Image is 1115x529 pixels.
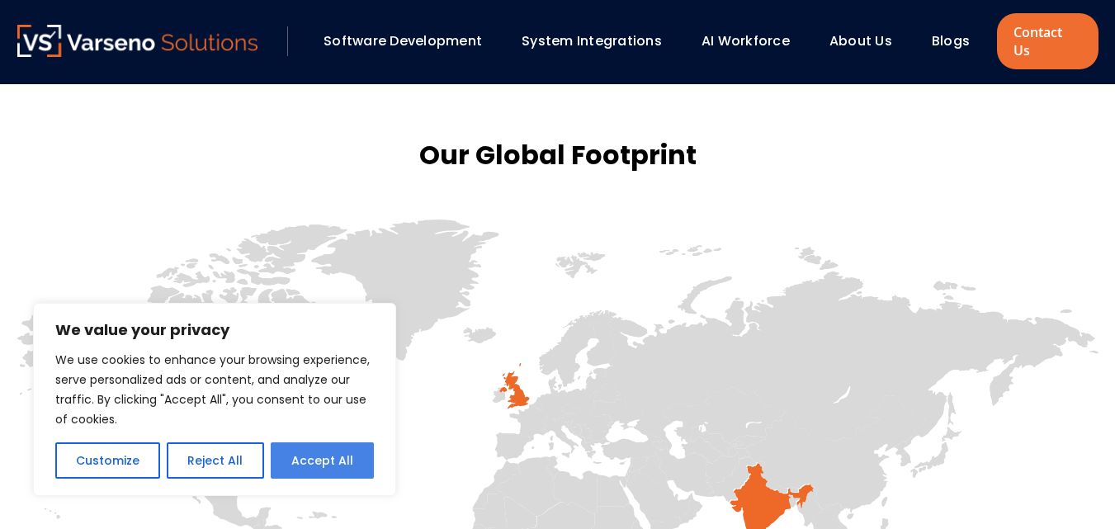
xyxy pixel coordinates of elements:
[513,27,685,55] div: System Integrations
[419,137,697,173] h2: Our Global Footprint
[55,350,374,429] p: We use cookies to enhance your browsing experience, serve personalized ads or content, and analyz...
[55,442,160,479] button: Customize
[821,27,915,55] div: About Us
[324,31,482,50] a: Software Development
[17,25,258,58] a: Varseno Solutions – Product Engineering & IT Services
[17,25,258,57] img: Varseno Solutions – Product Engineering & IT Services
[924,27,993,55] div: Blogs
[829,31,892,50] a: About Us
[932,31,970,50] a: Blogs
[315,27,505,55] div: Software Development
[522,31,662,50] a: System Integrations
[167,442,263,479] button: Reject All
[55,320,374,340] p: We value your privacy
[693,27,813,55] div: AI Workforce
[997,13,1098,69] a: Contact Us
[271,442,374,479] button: Accept All
[702,31,790,50] a: AI Workforce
